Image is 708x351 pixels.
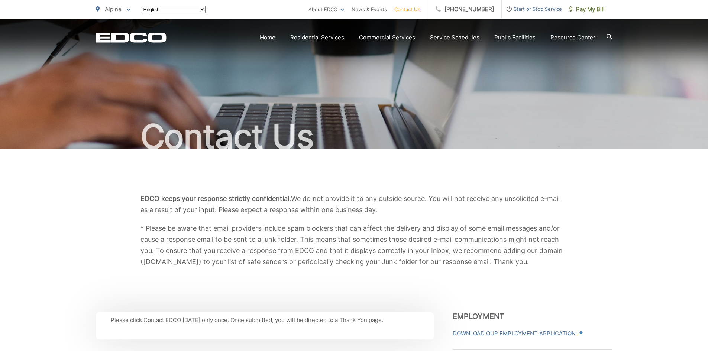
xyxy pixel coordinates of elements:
span: Alpine [105,6,122,13]
a: Residential Services [290,33,344,42]
a: About EDCO [308,5,344,14]
a: Home [260,33,275,42]
a: Public Facilities [494,33,536,42]
p: We do not provide it to any outside source. You will not receive any unsolicited e-mail as a resu... [140,193,568,215]
b: EDCO keeps your response strictly confidential. [140,195,291,202]
a: Service Schedules [430,33,479,42]
p: Please click Contact EDCO [DATE] only once. Once submitted, you will be directed to a Thank You p... [111,316,419,325]
a: Contact Us [394,5,420,14]
a: Download Our Employment Application [453,329,582,338]
a: Commercial Services [359,33,415,42]
a: Resource Center [550,33,595,42]
a: News & Events [352,5,387,14]
select: Select a language [142,6,206,13]
span: Pay My Bill [569,5,605,14]
h1: Contact Us [96,118,612,155]
h3: Employment [453,312,612,321]
a: EDCD logo. Return to the homepage. [96,32,167,43]
p: * Please be aware that email providers include spam blockers that can affect the delivery and dis... [140,223,568,267]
